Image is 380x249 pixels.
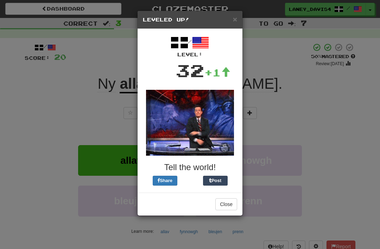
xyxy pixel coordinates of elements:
[177,176,203,186] iframe: X Post Button
[203,176,228,186] button: Post
[143,51,237,58] div: Level:
[143,16,237,23] h5: Leveled Up!
[215,198,237,210] button: Close
[153,176,177,186] button: Share
[176,58,204,83] div: 32
[143,34,237,58] div: /
[146,90,234,156] img: colbert-2-be1bfdc20e1ad268952deef278b8706a84000d88b3e313df47e9efb4a1bfc052.gif
[143,163,237,172] h3: Tell the world!
[233,15,237,23] button: Close
[233,15,237,23] span: ×
[204,66,230,80] div: +1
